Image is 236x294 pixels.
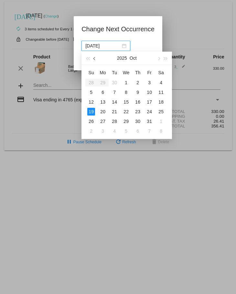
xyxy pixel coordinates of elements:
[120,126,132,136] td: 11/5/2025
[87,127,95,135] div: 2
[132,126,144,136] td: 11/6/2025
[144,107,155,117] td: 10/24/2025
[157,117,165,125] div: 1
[122,117,130,125] div: 29
[132,87,144,97] td: 10/9/2025
[120,117,132,126] td: 10/29/2025
[134,108,142,116] div: 23
[162,52,169,65] button: Next year (Control + right)
[157,108,165,116] div: 25
[81,24,155,34] h1: Change Next Occurrence
[144,78,155,87] td: 10/3/2025
[157,127,165,135] div: 8
[155,87,167,97] td: 10/11/2025
[120,67,132,78] th: Wed
[120,78,132,87] td: 10/1/2025
[97,117,109,126] td: 10/27/2025
[87,98,95,106] div: 12
[109,97,120,107] td: 10/14/2025
[134,117,142,125] div: 30
[109,67,120,78] th: Tue
[132,97,144,107] td: 10/16/2025
[144,67,155,78] th: Fri
[134,88,142,96] div: 9
[157,98,165,106] div: 18
[87,108,95,116] div: 19
[111,88,118,96] div: 7
[145,117,153,125] div: 31
[122,108,130,116] div: 22
[155,107,167,117] td: 10/25/2025
[145,79,153,86] div: 3
[122,88,130,96] div: 8
[144,97,155,107] td: 10/17/2025
[144,117,155,126] td: 10/31/2025
[111,127,118,135] div: 4
[85,67,97,78] th: Sun
[145,108,153,116] div: 24
[132,117,144,126] td: 10/30/2025
[85,117,97,126] td: 10/26/2025
[99,127,107,135] div: 3
[145,88,153,96] div: 10
[120,107,132,117] td: 10/22/2025
[97,107,109,117] td: 10/20/2025
[122,98,130,106] div: 15
[134,98,142,106] div: 16
[117,52,127,65] button: 2025
[157,79,165,86] div: 4
[132,107,144,117] td: 10/23/2025
[111,117,118,125] div: 28
[97,67,109,78] th: Mon
[99,98,107,106] div: 13
[145,98,153,106] div: 17
[155,126,167,136] td: 11/8/2025
[111,79,118,86] div: 30
[122,79,130,86] div: 1
[109,126,120,136] td: 11/4/2025
[97,87,109,97] td: 10/6/2025
[85,42,121,49] input: Select date
[145,127,153,135] div: 7
[111,108,118,116] div: 21
[155,78,167,87] td: 10/4/2025
[155,52,162,65] button: Next month (PageDown)
[155,67,167,78] th: Sat
[122,127,130,135] div: 5
[130,52,137,65] button: Oct
[155,117,167,126] td: 11/1/2025
[97,126,109,136] td: 11/3/2025
[144,87,155,97] td: 10/10/2025
[85,126,97,136] td: 11/2/2025
[134,79,142,86] div: 2
[109,107,120,117] td: 10/21/2025
[109,117,120,126] td: 10/28/2025
[85,107,97,117] td: 10/19/2025
[132,67,144,78] th: Thu
[99,117,107,125] div: 27
[91,52,99,65] button: Previous month (PageUp)
[155,97,167,107] td: 10/18/2025
[87,117,95,125] div: 26
[85,87,97,97] td: 10/5/2025
[157,88,165,96] div: 11
[85,97,97,107] td: 10/12/2025
[120,97,132,107] td: 10/15/2025
[132,78,144,87] td: 10/2/2025
[87,88,95,96] div: 5
[84,52,91,65] button: Last year (Control + left)
[120,87,132,97] td: 10/8/2025
[99,108,107,116] div: 20
[109,87,120,97] td: 10/7/2025
[111,98,118,106] div: 14
[134,127,142,135] div: 6
[97,97,109,107] td: 10/13/2025
[144,126,155,136] td: 11/7/2025
[99,88,107,96] div: 6
[109,78,120,87] td: 9/30/2025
